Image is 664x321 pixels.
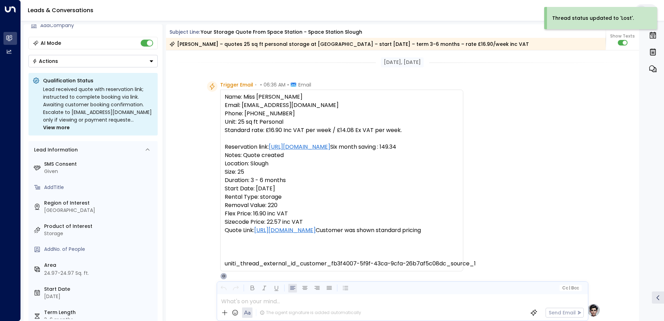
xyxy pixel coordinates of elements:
div: [GEOGRAPHIC_DATA] [44,207,155,214]
p: Qualification Status [43,77,153,84]
div: Lead received quote with reservation link; instructed to complete booking via link. Awaiting cust... [43,85,153,131]
label: SMS Consent [44,160,155,168]
span: View more [43,124,70,131]
div: The agent signature is added automatically [260,310,361,316]
span: 06:36 AM [264,81,285,88]
div: AddTitle [44,184,155,191]
span: Show Texts [610,33,635,39]
a: [URL][DOMAIN_NAME] [254,226,316,234]
span: Email [298,81,311,88]
button: Redo [231,284,240,293]
div: AI Mode [41,40,61,47]
div: [DATE], [DATE] [381,57,424,67]
div: Given [44,168,155,175]
button: Undo [219,284,228,293]
label: Area [44,262,155,269]
label: Region of Interest [44,199,155,207]
label: Term Length [44,309,155,316]
span: Subject Line: [169,28,200,35]
div: Actions [32,58,58,64]
div: Lead Information [32,146,78,154]
span: Trigger Email [220,81,253,88]
div: Button group with a nested menu [28,55,158,67]
label: Start Date [44,286,155,293]
button: Cc|Bcc [559,285,581,291]
div: [PERSON_NAME] – quotes 25 sq ft personal storage at [GEOGRAPHIC_DATA] – start [DATE] – term 3-6 m... [169,41,529,48]
span: • [287,81,289,88]
div: AddNo. of People [44,246,155,253]
label: Product of Interest [44,223,155,230]
button: Actions [28,55,158,67]
div: Your storage quote from Space Station - Space Station Slough [201,28,362,36]
img: profile-logo.png [587,303,600,317]
span: Cc Bcc [562,286,579,290]
div: Storage [44,230,155,237]
span: • [260,81,262,88]
pre: Name: Miss [PERSON_NAME] Email: [EMAIL_ADDRESS][DOMAIN_NAME] Phone: [PHONE_NUMBER] Unit: 25 sq ft... [225,93,459,268]
div: AddCompany [40,22,158,29]
span: | [569,286,570,290]
div: Thread status updated to 'Lost'. [552,15,634,22]
a: Leads & Conversations [28,6,93,14]
div: 24.97-24.97 Sq. ft. [44,270,89,277]
div: O [220,273,227,280]
span: • [255,81,257,88]
a: [URL][DOMAIN_NAME] [269,143,330,151]
div: [DATE] [44,293,155,300]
